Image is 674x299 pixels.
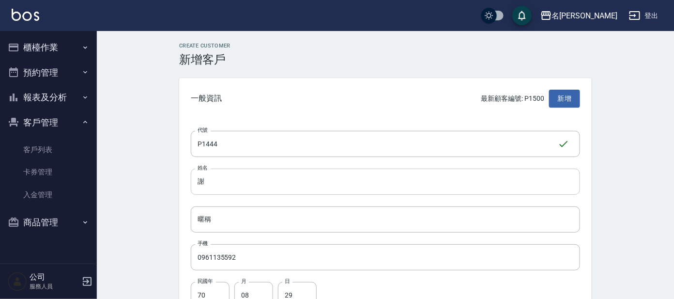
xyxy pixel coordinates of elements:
div: 名[PERSON_NAME] [552,10,617,22]
a: 入金管理 [4,184,93,206]
label: 日 [285,278,290,285]
button: 新增 [549,90,580,108]
span: 一般資訊 [191,94,222,103]
p: 服務人員 [30,282,79,291]
button: 櫃檯作業 [4,35,93,60]
label: 手機 [198,240,208,247]
label: 姓名 [198,164,208,172]
a: 卡券管理 [4,161,93,183]
img: Logo [12,9,39,21]
button: 預約管理 [4,60,93,85]
a: 客戶列表 [4,139,93,161]
button: 名[PERSON_NAME] [536,6,621,26]
h5: 公司 [30,272,79,282]
label: 代號 [198,126,208,134]
h2: Create Customer [179,43,592,49]
label: 月 [241,278,246,285]
p: 最新顧客編號: P1500 [481,94,544,104]
button: 客戶管理 [4,110,93,135]
button: 報表及分析 [4,85,93,110]
button: save [512,6,532,25]
h3: 新增客戶 [179,53,592,66]
img: Person [8,272,27,291]
label: 民國年 [198,278,213,285]
button: 登出 [625,7,662,25]
button: 商品管理 [4,210,93,235]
